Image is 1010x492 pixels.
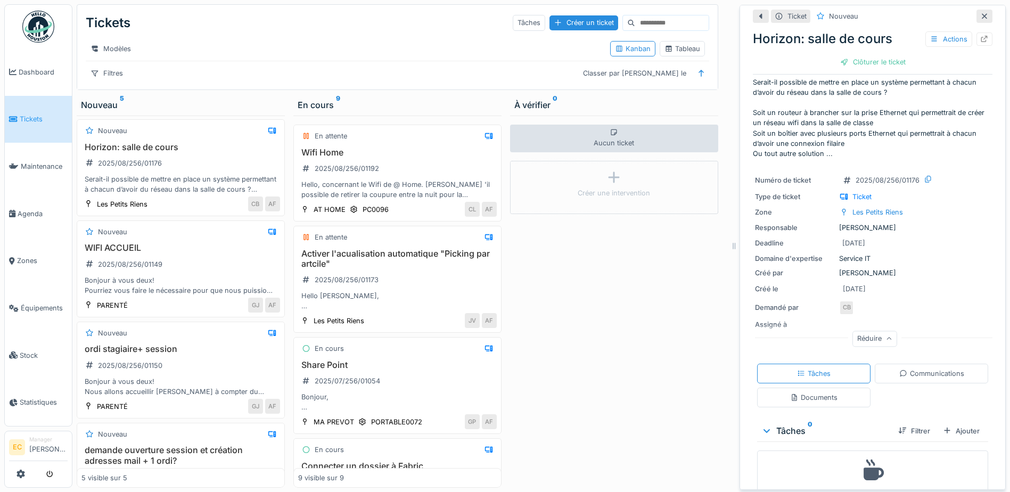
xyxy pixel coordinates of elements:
[81,142,280,152] h3: Horizon: salle de cours
[81,376,280,397] div: Bonjour à vous deux! Nous allons accueillir [PERSON_NAME] à compter du [DATE] et jusqu'au [DATE]....
[315,343,344,354] div: En cours
[98,158,162,168] div: 2025/08/256/01176
[81,445,280,465] h3: demande ouverture session et création adresses mail + 1 ordi?
[755,302,835,313] div: Demandé par
[787,11,807,21] div: Ticket
[5,332,72,379] a: Stock
[755,268,835,278] div: Créé par
[314,316,364,326] div: Les Petits Riens
[98,126,127,136] div: Nouveau
[839,300,854,315] div: CB
[248,196,263,211] div: CB
[615,44,651,54] div: Kanban
[248,399,263,414] div: GJ
[5,96,72,143] a: Tickets
[265,399,280,414] div: AF
[248,298,263,313] div: GJ
[98,227,127,237] div: Nouveau
[755,223,835,233] div: Responsable
[81,473,127,483] div: 5 visible sur 5
[98,360,162,371] div: 2025/08/256/01150
[790,392,837,403] div: Documents
[755,207,835,217] div: Zone
[465,414,480,429] div: GP
[939,424,984,438] div: Ajouter
[315,163,379,174] div: 2025/08/256/01192
[578,188,650,198] div: Créer une intervention
[298,360,497,370] h3: Share Point
[298,99,497,111] div: En cours
[298,147,497,158] h3: Wifi Home
[5,48,72,96] a: Dashboard
[9,436,68,461] a: EC Manager[PERSON_NAME]
[513,15,545,30] div: Tâches
[18,209,68,219] span: Agenda
[97,401,128,412] div: PARENTÉ
[98,259,162,269] div: 2025/08/256/01149
[753,77,992,159] p: Serait-il possible de mettre en place un système permettant à chacun d’avoir du réseau dans la sa...
[20,350,68,360] span: Stock
[9,439,25,455] li: EC
[856,175,919,185] div: 2025/08/256/01176
[315,131,347,141] div: En attente
[315,376,380,386] div: 2025/07/256/01054
[510,125,718,152] div: Aucun ticket
[852,331,897,347] div: Réduire
[363,204,389,215] div: PC0096
[86,41,136,56] div: Modèles
[81,243,280,253] h3: WIFI ACCUEIL
[22,11,54,43] img: Badge_color-CXgf-gQk.svg
[97,199,147,209] div: Les Petits Riens
[20,114,68,124] span: Tickets
[86,65,128,81] div: Filtres
[81,99,281,111] div: Nouveau
[852,207,903,217] div: Les Petits Riens
[120,99,124,111] sup: 5
[755,284,835,294] div: Créé le
[21,303,68,313] span: Équipements
[298,392,497,412] div: Bonjour, Des fichiers dans [GEOGRAPHIC_DATA] semblent être bloqués en mode actualisation. Les don...
[753,29,992,48] div: Horizon: salle de cours
[265,298,280,313] div: AF
[797,368,831,379] div: Tâches
[314,204,346,215] div: AT HOME
[314,417,354,427] div: MA PREVOT
[755,268,990,278] div: [PERSON_NAME]
[755,253,835,264] div: Domaine d'expertise
[98,429,127,439] div: Nouveau
[5,237,72,285] a: Zones
[5,284,72,332] a: Équipements
[852,192,872,202] div: Ticket
[755,319,835,330] div: Assigné à
[298,461,497,471] h3: Connecter un dossier à Fabric
[86,9,130,37] div: Tickets
[894,424,934,438] div: Filtrer
[465,202,480,217] div: CL
[553,99,557,111] sup: 0
[21,161,68,171] span: Maintenance
[755,175,835,185] div: Numéro de ticket
[829,11,858,21] div: Nouveau
[482,202,497,217] div: AF
[5,190,72,237] a: Agenda
[336,99,340,111] sup: 9
[20,397,68,407] span: Statistiques
[549,15,618,30] div: Créer un ticket
[371,417,422,427] div: PORTABLE0072
[5,379,72,427] a: Statistiques
[29,436,68,444] div: Manager
[761,424,890,437] div: Tâches
[5,143,72,190] a: Maintenance
[755,223,990,233] div: [PERSON_NAME]
[482,313,497,328] div: AF
[925,31,972,47] div: Actions
[482,414,497,429] div: AF
[298,473,344,483] div: 9 visible sur 9
[98,328,127,338] div: Nouveau
[664,44,700,54] div: Tableau
[298,179,497,200] div: Hello, concernant le Wifi de @ Home. [PERSON_NAME] 'il possible de retirer la coupure entre la nu...
[81,174,280,194] div: Serait-il possible de mettre en place un système permettant à chacun d’avoir du réseau dans la sa...
[81,275,280,296] div: Bonjour à vous deux! Pourriez vous faire le nécessaire pour que nous puissions avoir du réseau à ...
[808,424,812,437] sup: 0
[97,300,128,310] div: PARENTÉ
